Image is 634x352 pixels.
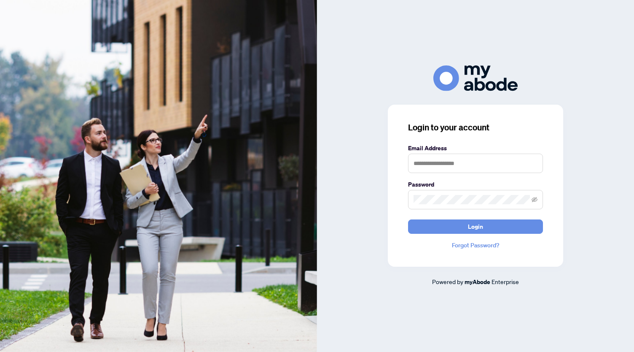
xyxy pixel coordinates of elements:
[432,278,463,285] span: Powered by
[532,197,537,203] span: eye-invisible
[468,220,483,233] span: Login
[408,219,543,234] button: Login
[492,278,519,285] span: Enterprise
[408,241,543,250] a: Forgot Password?
[408,144,543,153] label: Email Address
[433,65,518,91] img: ma-logo
[408,180,543,189] label: Password
[465,277,490,287] a: myAbode
[408,122,543,133] h3: Login to your account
